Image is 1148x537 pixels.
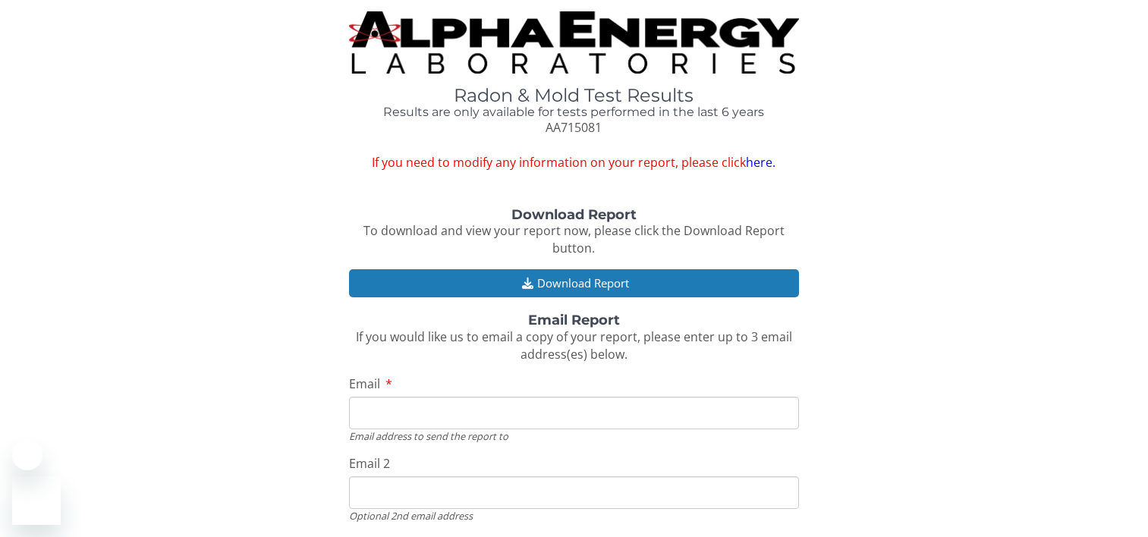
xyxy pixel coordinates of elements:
span: Email 2 [349,455,390,472]
span: Email [349,375,380,392]
span: AA715081 [546,119,602,136]
div: Email address to send the report to [349,429,799,443]
h4: Results are only available for tests performed in the last 6 years [349,105,799,119]
span: To download and view your report now, please click the Download Report button. [363,222,785,256]
iframe: Close message [12,440,42,470]
iframe: Button to launch messaging window [12,476,61,525]
img: TightCrop.jpg [349,11,799,74]
a: here. [746,154,775,171]
button: Download Report [349,269,799,297]
span: If you need to modify any information on your report, please click [349,154,799,171]
span: If you would like us to email a copy of your report, please enter up to 3 email address(es) below. [356,328,792,363]
div: Optional 2nd email address [349,509,799,523]
h1: Radon & Mold Test Results [349,86,799,105]
strong: Email Report [528,312,620,328]
strong: Download Report [511,206,637,223]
